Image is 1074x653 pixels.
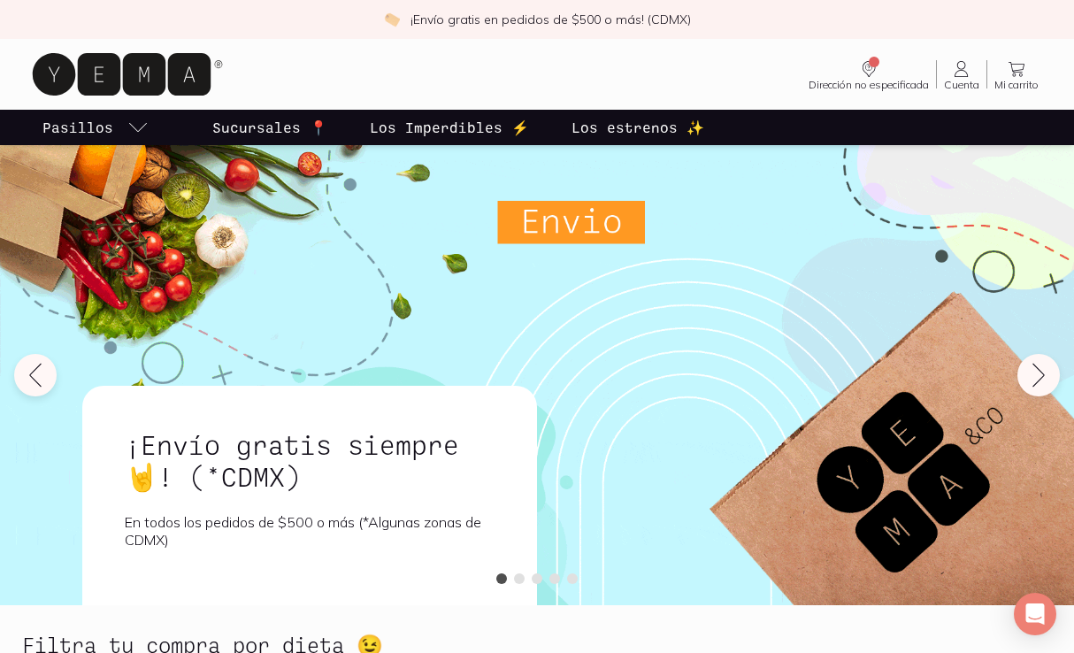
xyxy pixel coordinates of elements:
div: Open Intercom Messenger [1014,593,1056,635]
img: check [384,12,400,27]
span: Mi carrito [994,80,1039,90]
p: En todos los pedidos de $500 o más (*Algunas zonas de CDMX) [125,513,495,549]
span: Dirección no especificada [809,80,929,90]
h1: ¡Envío gratis siempre🤘! (*CDMX) [125,428,495,492]
span: Cuenta [944,80,979,90]
a: Sucursales 📍 [209,110,331,145]
a: Los Imperdibles ⚡️ [366,110,533,145]
a: Dirección no especificada [802,58,936,90]
p: Los Imperdibles ⚡️ [370,117,529,138]
a: Los estrenos ✨ [568,110,708,145]
a: pasillo-todos-link [39,110,152,145]
p: Pasillos [42,117,113,138]
p: Los estrenos ✨ [572,117,704,138]
p: Sucursales 📍 [212,117,327,138]
a: Cuenta [937,58,986,90]
p: ¡Envío gratis en pedidos de $500 o más! (CDMX) [410,11,691,28]
a: Mi carrito [987,58,1046,90]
